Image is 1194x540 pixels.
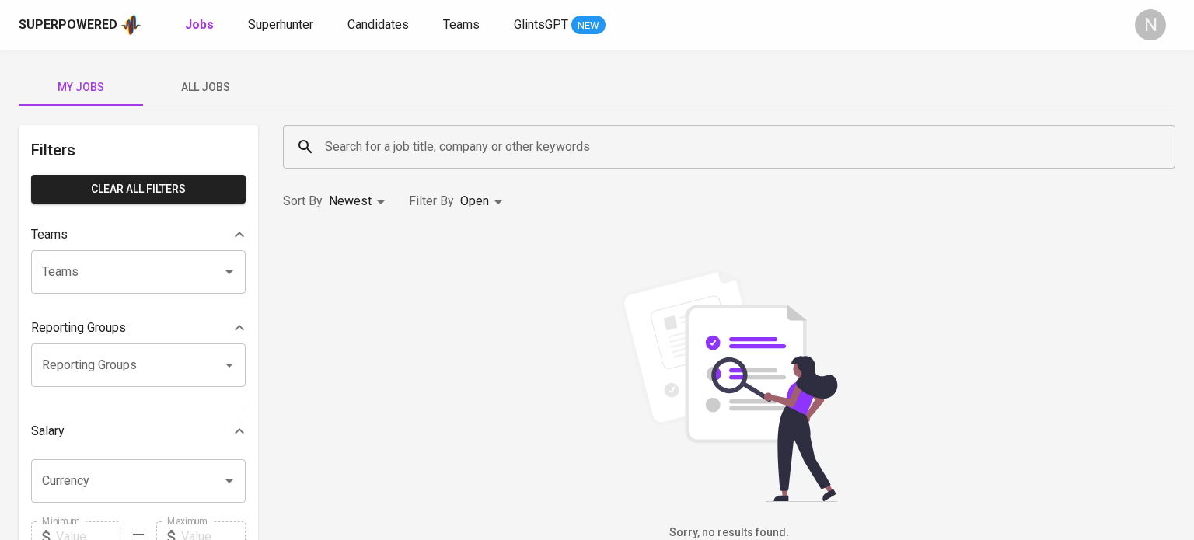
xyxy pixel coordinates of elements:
[248,16,316,35] a: Superhunter
[19,16,117,34] div: Superpowered
[28,78,134,97] span: My Jobs
[460,187,508,216] div: Open
[571,18,606,33] span: NEW
[248,17,313,32] span: Superhunter
[218,261,240,283] button: Open
[31,416,246,447] div: Salary
[19,13,141,37] a: Superpoweredapp logo
[31,219,246,250] div: Teams
[31,319,126,337] p: Reporting Groups
[613,269,846,502] img: file_searching.svg
[152,78,258,97] span: All Jobs
[283,192,323,211] p: Sort By
[31,175,246,204] button: Clear All filters
[347,16,412,35] a: Candidates
[443,17,480,32] span: Teams
[514,16,606,35] a: GlintsGPT NEW
[31,138,246,162] h6: Filters
[185,17,214,32] b: Jobs
[329,187,390,216] div: Newest
[1135,9,1166,40] div: N
[218,354,240,376] button: Open
[347,17,409,32] span: Candidates
[120,13,141,37] img: app logo
[514,17,568,32] span: GlintsGPT
[409,192,454,211] p: Filter By
[329,192,372,211] p: Newest
[185,16,217,35] a: Jobs
[218,470,240,492] button: Open
[31,225,68,244] p: Teams
[44,179,233,199] span: Clear All filters
[31,312,246,343] div: Reporting Groups
[443,16,483,35] a: Teams
[460,193,489,208] span: Open
[31,422,65,441] p: Salary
